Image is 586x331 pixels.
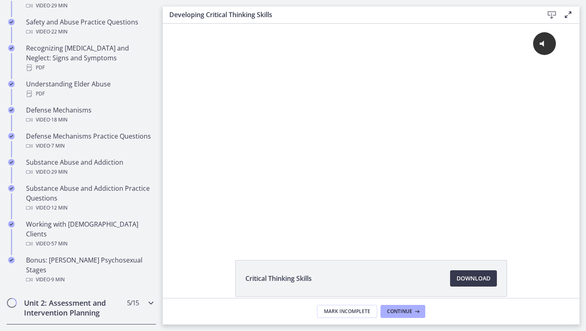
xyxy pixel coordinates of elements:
div: Substance Abuse and Addiction Practice Questions [26,183,153,213]
iframe: Video Lesson [163,24,579,241]
div: Substance Abuse and Addiction [26,157,153,177]
div: Video [26,203,153,213]
h2: Unit 2: Assessment and Intervention Planning [24,298,123,318]
span: Critical Thinking Skills [245,274,312,283]
span: · 29 min [50,1,68,11]
i: Completed [8,133,15,139]
div: Video [26,1,153,11]
h3: Developing Critical Thinking Skills [169,10,531,20]
i: Completed [8,159,15,165]
span: Mark Incomplete [324,308,370,315]
button: Mark Incomplete [317,305,377,318]
span: · 29 min [50,167,68,177]
i: Completed [8,45,15,51]
i: Completed [8,107,15,113]
div: Defense Mechanisms [26,105,153,125]
span: Continue [387,308,412,315]
div: Video [26,141,153,151]
div: Defense Mechanisms Practice Questions [26,131,153,151]
div: Video [26,167,153,177]
div: Video [26,275,153,285]
div: Video [26,27,153,37]
div: Working with [DEMOGRAPHIC_DATA] Clients [26,219,153,249]
button: Continue [380,305,425,318]
div: Video [26,115,153,125]
div: PDF [26,89,153,99]
span: Download [457,274,490,283]
span: · 18 min [50,115,68,125]
span: · 57 min [50,239,68,249]
i: Completed [8,257,15,263]
div: Recognizing [MEDICAL_DATA] and Neglect: Signs and Symptoms [26,43,153,73]
div: PDF [26,63,153,73]
a: Download [450,270,497,287]
div: Bonus: [PERSON_NAME] Psychosexual Stages [26,255,153,285]
span: · 22 min [50,27,68,37]
i: Completed [8,221,15,227]
div: Safety and Abuse Practice Questions [26,17,153,37]
i: Completed [8,81,15,87]
div: Video [26,239,153,249]
span: · 12 min [50,203,68,213]
div: Understanding Elder Abuse [26,79,153,99]
span: 5 / 15 [127,298,139,308]
span: · 9 min [50,275,65,285]
i: Completed [8,185,15,192]
i: Completed [8,19,15,25]
span: · 7 min [50,141,65,151]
